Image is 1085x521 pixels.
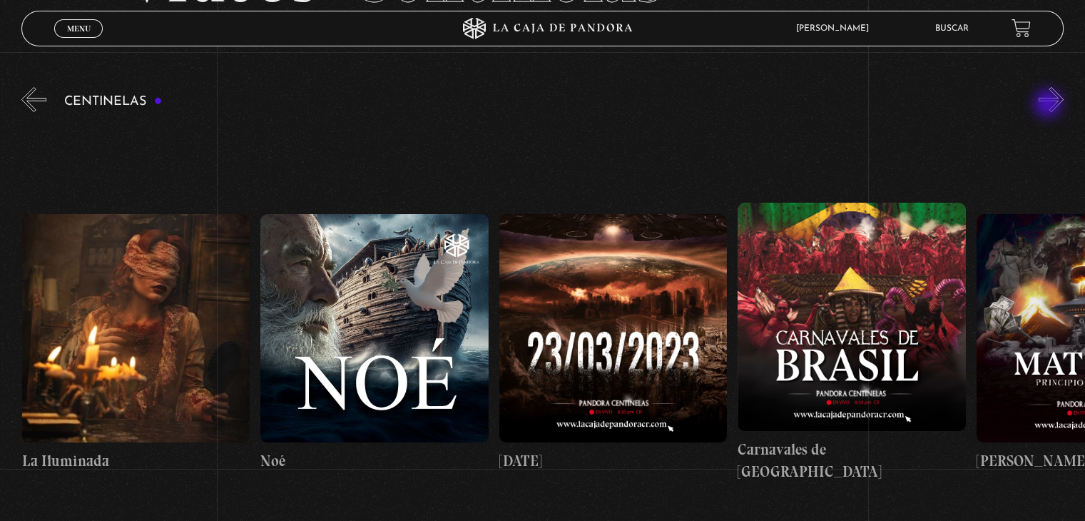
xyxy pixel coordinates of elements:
a: View your shopping cart [1012,19,1031,38]
h4: La Iluminada [22,450,250,472]
h4: Noé [260,450,488,472]
h4: [DATE] [499,450,727,472]
a: Buscar [935,24,969,33]
h3: Centinelas [64,95,162,108]
button: Next [1039,87,1064,112]
span: Cerrar [62,36,96,46]
span: [PERSON_NAME] [789,24,883,33]
span: Menu [67,24,91,33]
h4: Carnavales de [GEOGRAPHIC_DATA] [738,438,965,483]
button: Previous [21,87,46,112]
